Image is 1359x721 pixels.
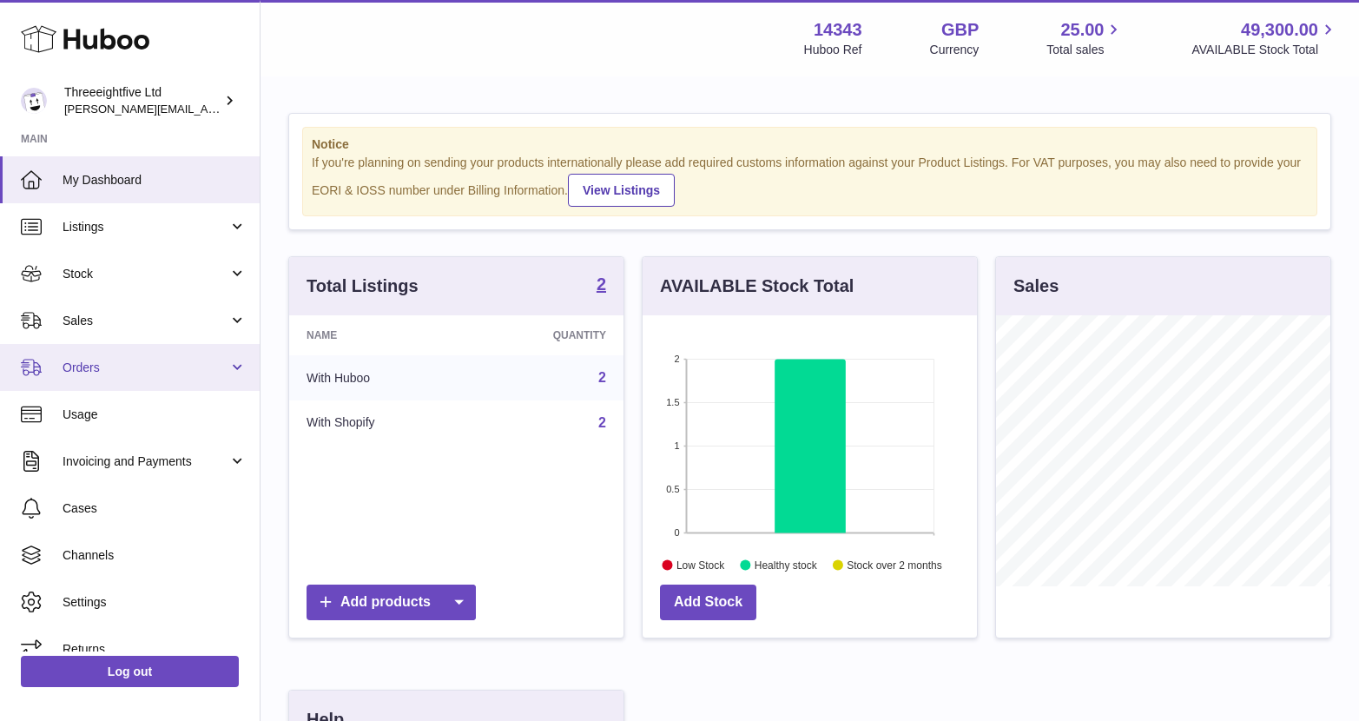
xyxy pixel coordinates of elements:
a: Log out [21,656,239,687]
div: Currency [930,42,980,58]
span: 25.00 [1060,18,1104,42]
a: 2 [598,370,606,385]
strong: Notice [312,136,1308,153]
h3: Total Listings [307,275,419,298]
span: Usage [63,407,247,423]
span: Sales [63,313,228,329]
span: AVAILABLE Stock Total [1191,42,1338,58]
a: 25.00 Total sales [1046,18,1124,58]
strong: 14343 [814,18,862,42]
td: With Huboo [289,355,470,400]
div: Threeeightfive Ltd [64,84,221,117]
text: Healthy stock [755,559,818,571]
span: Invoicing and Payments [63,453,228,470]
span: [PERSON_NAME][EMAIL_ADDRESS][DOMAIN_NAME] [64,102,348,116]
text: 0.5 [666,484,679,494]
span: Total sales [1046,42,1124,58]
text: 1 [674,440,679,451]
span: Listings [63,219,228,235]
th: Quantity [470,315,623,355]
span: Stock [63,266,228,282]
div: Huboo Ref [804,42,862,58]
img: james@threeeightfive.co [21,88,47,114]
text: Low Stock [676,559,725,571]
th: Name [289,315,470,355]
h3: Sales [1013,275,1059,298]
strong: 2 [597,275,606,293]
span: My Dashboard [63,172,247,189]
a: 2 [598,415,606,430]
a: Add products [307,585,476,620]
text: Stock over 2 months [847,559,941,571]
span: Channels [63,547,247,564]
span: Returns [63,641,247,658]
span: Orders [63,360,228,376]
h3: AVAILABLE Stock Total [660,275,854,298]
div: If you're planning on sending your products internationally please add required customs informati... [312,155,1308,207]
text: 2 [674,354,679,364]
a: Add Stock [660,585,756,620]
span: 49,300.00 [1241,18,1318,42]
a: View Listings [568,174,675,207]
text: 1.5 [666,397,679,407]
a: 2 [597,275,606,296]
a: 49,300.00 AVAILABLE Stock Total [1191,18,1338,58]
strong: GBP [941,18,979,42]
text: 0 [674,527,679,538]
td: With Shopify [289,400,470,446]
span: Cases [63,500,247,517]
span: Settings [63,594,247,611]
